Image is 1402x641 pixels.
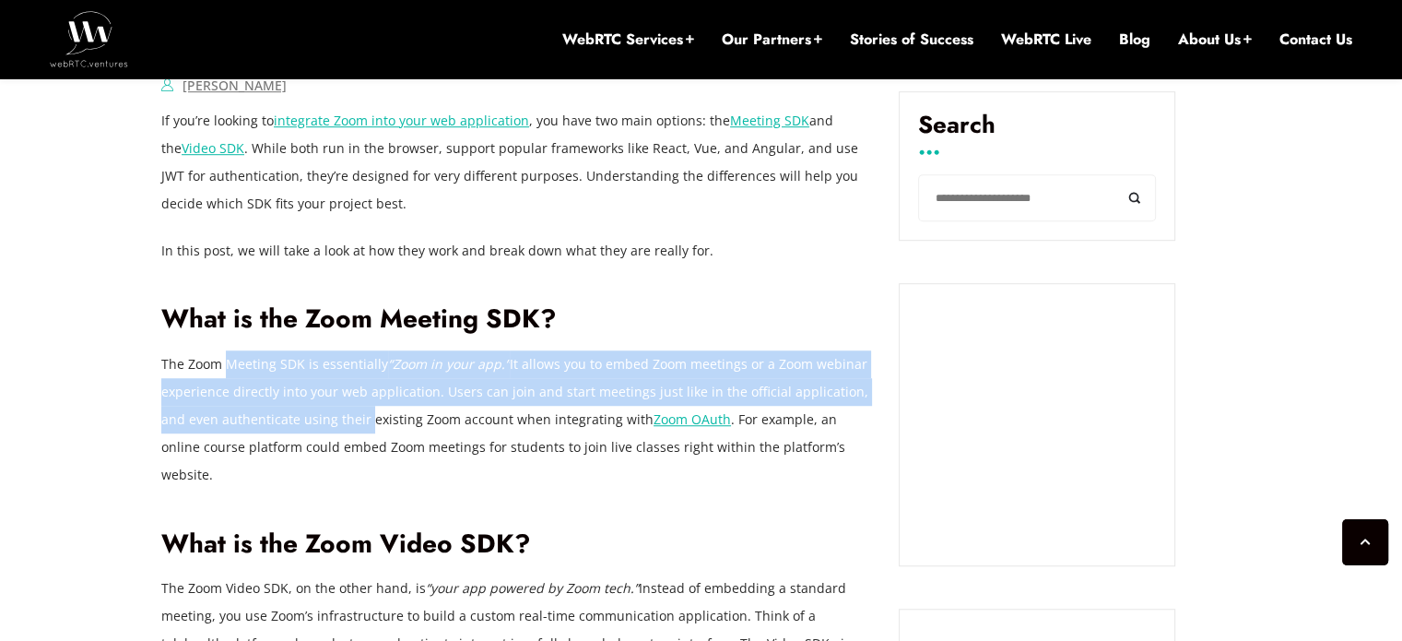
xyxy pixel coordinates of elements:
[426,579,639,597] em: “your app powered by Zoom tech.”
[1178,30,1252,50] a: About Us
[161,528,871,561] h2: What is the Zoom Video SDK?
[1001,30,1091,50] a: WebRTC Live
[1119,30,1150,50] a: Blog
[918,111,1156,153] label: Search
[161,237,871,265] p: In this post, we will take a look at how they work and break down what they are really for.
[1114,174,1156,221] button: Search
[50,11,128,66] img: WebRTC.ventures
[161,350,871,489] p: The Zoom Meeting SDK is essentially It allows you to embed Zoom meetings or a Zoom webinar experi...
[388,355,510,373] em: “Zoom in your app.”
[182,139,244,157] a: Video SDK
[161,303,871,336] h2: What is the Zoom Meeting SDK?
[850,30,973,50] a: Stories of Success
[730,112,809,129] a: Meeting SDK
[918,303,1156,548] iframe: Embedded CTA
[183,77,287,94] a: [PERSON_NAME]
[1279,30,1352,50] a: Contact Us
[161,107,871,218] p: If you’re looking to , you have two main options: the and the . While both run in the browser, su...
[654,410,731,428] a: Zoom OAuth
[562,30,694,50] a: WebRTC Services
[722,30,822,50] a: Our Partners
[274,112,529,129] a: integrate Zoom into your web application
